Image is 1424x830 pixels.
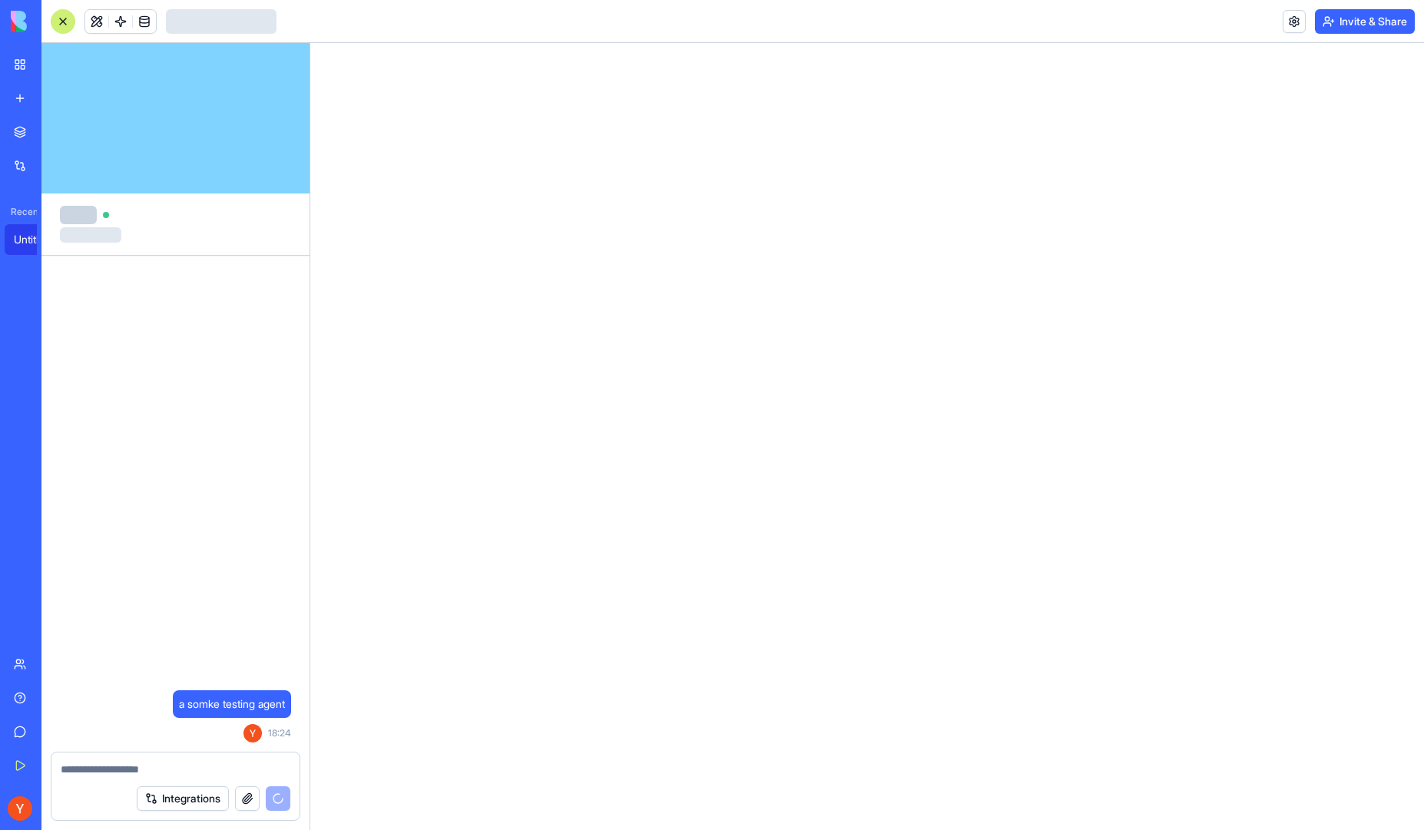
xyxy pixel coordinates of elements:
img: ACg8ocLzj-2zUtziLgLz1h2mDXoKTdlvXK9arvZ0mmWQN2OeVGXX9Q=s96-c [243,724,262,742]
a: Untitled App [5,224,66,255]
img: logo [11,11,106,32]
span: a somke testing agent [179,696,285,712]
div: Untitled App [14,232,57,247]
span: Recent [5,206,37,218]
span: 18:24 [268,727,291,739]
button: Invite & Share [1315,9,1415,34]
button: Integrations [137,786,229,811]
img: ACg8ocLzj-2zUtziLgLz1h2mDXoKTdlvXK9arvZ0mmWQN2OeVGXX9Q=s96-c [8,796,32,821]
